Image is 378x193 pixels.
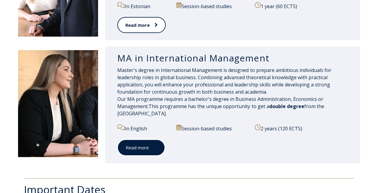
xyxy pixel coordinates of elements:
[117,52,348,64] h3: MA in International Management
[255,2,348,10] p: 1 year (60 ECTS)
[117,103,324,117] span: This programme has the unique opportunity to get a from the [GEOGRAPHIC_DATA].
[117,139,165,156] a: Read more
[18,50,98,157] img: DSC_1907
[117,2,171,10] p: In Estonian
[117,67,331,95] span: Master's degree in International Management is designed to prepare ambitious individuals for lead...
[176,2,250,10] p: Session-based studies
[117,96,323,110] span: Our MA programme requires a bachelor's degree in Business Administration, Economics or Management.
[117,124,171,132] p: In English
[176,124,250,132] p: Session-based studies
[255,124,348,132] p: 2 years (120 ECTS)
[117,17,166,33] a: Read more
[269,103,304,110] span: double degree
